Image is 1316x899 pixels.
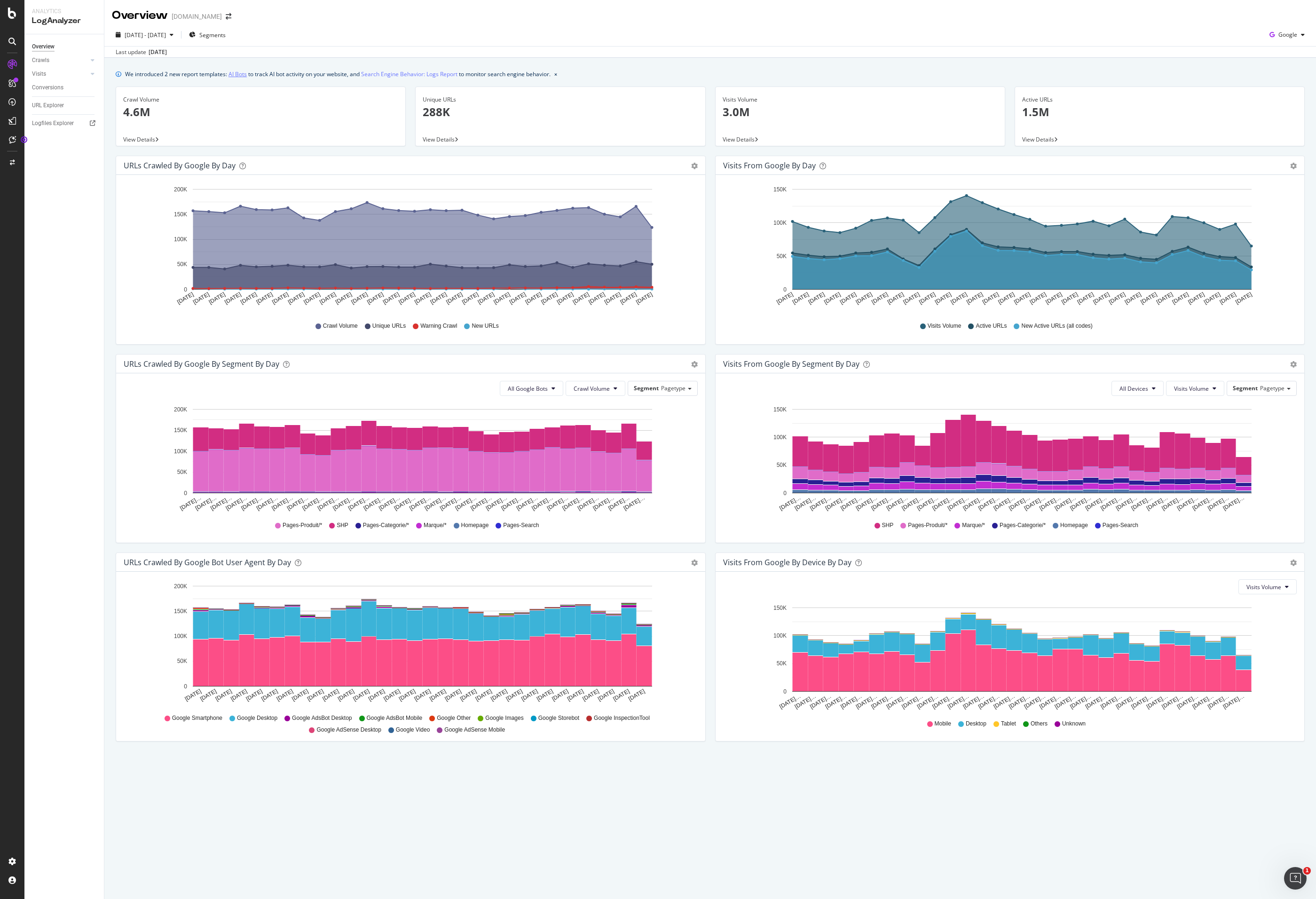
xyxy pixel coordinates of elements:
[574,385,610,393] span: Crawl Volume
[949,291,968,306] text: [DATE]
[933,291,952,306] text: [DATE]
[337,521,348,529] span: SHP
[199,31,226,39] span: Segments
[723,182,1297,313] svg: A chart.
[508,291,527,306] text: [DATE]
[260,688,279,702] text: [DATE]
[32,83,63,93] div: Conversions
[1166,381,1224,396] button: Visits Volume
[461,291,480,306] text: [DATE]
[1246,583,1281,591] span: Visits Volume
[124,161,236,170] div: URLs Crawled by Google by day
[124,579,698,710] div: A chart.
[428,688,447,702] text: [DATE]
[32,101,64,110] div: URL Explorer
[870,291,889,306] text: [DATE]
[174,427,187,434] text: 150K
[1284,867,1307,890] iframe: Intercom live chat
[1031,720,1048,728] span: Others
[237,714,277,722] span: Google Desktop
[124,558,291,567] div: URLs Crawled by Google bot User Agent By Day
[691,361,698,368] div: gear
[208,291,227,306] text: [DATE]
[444,688,463,702] text: [DATE]
[420,322,457,330] span: Warning Crawl
[382,291,401,306] text: [DATE]
[572,291,591,306] text: [DATE]
[723,95,998,104] div: Visits Volume
[184,683,187,690] text: 0
[174,448,187,455] text: 100K
[935,720,951,728] span: Mobile
[1260,384,1284,392] span: Pagetype
[783,490,787,497] text: 0
[174,583,187,590] text: 200K
[1303,867,1311,875] span: 1
[976,322,1007,330] span: Active URLs
[886,291,905,306] text: [DATE]
[500,381,563,396] button: All Google Bots
[20,135,28,144] div: Tooltip anchor
[485,714,523,722] span: Google Images
[854,291,873,306] text: [DATE]
[1278,31,1297,39] span: Google
[505,688,524,702] text: [DATE]
[174,406,187,413] text: 200K
[199,688,218,702] text: [DATE]
[981,291,1000,306] text: [DATE]
[540,291,559,306] text: [DATE]
[437,714,471,722] span: Google Other
[775,291,794,306] text: [DATE]
[773,434,786,441] text: 100K
[423,135,455,143] span: View Details
[1022,135,1054,143] span: View Details
[823,291,842,306] text: [DATE]
[287,291,306,306] text: [DATE]
[776,462,786,469] text: 50K
[566,688,585,702] text: [DATE]
[1022,104,1297,120] p: 1.5M
[1218,291,1237,306] text: [DATE]
[773,406,786,413] text: 150K
[582,688,600,702] text: [DATE]
[612,688,631,702] text: [DATE]
[661,384,686,392] span: Pagetype
[32,42,55,52] div: Overview
[918,291,937,306] text: [DATE]
[303,291,322,306] text: [DATE]
[214,688,233,702] text: [DATE]
[424,521,447,529] span: Marque/*
[423,95,698,104] div: Unique URLs
[316,726,381,734] span: Google AdSense Desktop
[1076,291,1095,306] text: [DATE]
[306,688,325,702] text: [DATE]
[928,322,961,330] span: Visits Volume
[1060,521,1088,529] span: Homepage
[552,67,559,81] button: close banner
[32,8,96,16] div: Analytics
[997,291,1016,306] text: [DATE]
[1021,322,1092,330] span: New Active URLs (all codes)
[174,211,187,218] text: 150K
[1234,291,1253,306] text: [DATE]
[966,720,986,728] span: Desktop
[776,253,786,260] text: 50K
[32,42,97,52] a: Overview
[773,220,786,226] text: 100K
[723,359,859,369] div: Visits from Google By Segment By Day
[413,688,432,702] text: [DATE]
[551,688,569,702] text: [DATE]
[1044,291,1063,306] text: [DATE]
[255,291,274,306] text: [DATE]
[398,688,417,702] text: [DATE]
[508,385,548,393] span: All Google Bots
[1233,384,1258,392] span: Segment
[32,101,97,110] a: URL Explorer
[1123,291,1142,306] text: [DATE]
[124,359,279,369] div: URLs Crawled by Google By Segment By Day
[318,291,337,306] text: [DATE]
[723,558,851,567] div: Visits From Google By Device By Day
[1290,361,1297,368] div: gear
[1119,385,1148,393] span: All Devices
[112,27,177,42] button: [DATE] - [DATE]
